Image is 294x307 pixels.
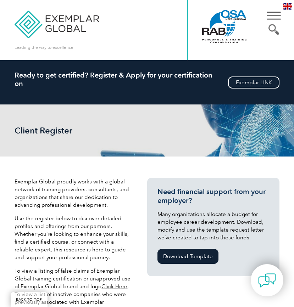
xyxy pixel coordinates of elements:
[15,44,73,51] p: Leading the way to excellence
[101,283,127,290] a: Click Here
[15,215,134,261] p: Use the register below to discover detailed profiles and offerings from our partners. Whether you...
[15,178,134,209] p: Exemplar Global proudly works with a global network of training providers, consultants, and organ...
[15,126,121,135] h2: Client Register
[228,76,279,89] a: Exemplar LINK
[283,3,292,10] img: en
[157,187,268,205] h3: Need financial support from your employer?
[15,71,279,88] h2: Ready to get certified? Register & Apply for your certification on
[157,249,218,264] a: Download Template
[258,272,276,289] img: contact-chat.png
[157,210,268,241] p: Many organizations allocate a budget for employee career development. Download, modify and use th...
[11,292,48,307] a: BACK TO TOP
